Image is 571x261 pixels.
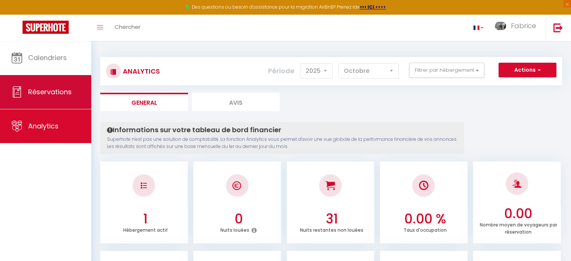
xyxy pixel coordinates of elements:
p: Nuits louées [220,225,249,233]
button: Actions [499,63,556,78]
li: General [100,93,188,111]
img: NO IMAGE [141,183,147,189]
li: Avis [192,93,280,111]
span: Fabrice [511,21,536,30]
p: Nombre moyen de voyageurs par réservation [479,220,557,235]
h3: 0 [198,211,279,227]
h4: Informations sur votre tableau de bord financier [107,126,457,134]
p: Taux d'occupation [404,225,447,233]
label: Période [268,63,294,79]
p: Hébergement actif [123,225,168,233]
a: Chercher [109,15,146,41]
h3: 1 [105,211,186,227]
span: Réservations [28,87,72,97]
img: ... [495,22,506,30]
p: Superhote n'est pas une solution de comptabilité. La fonction Analytics vous permet d'avoir une v... [107,136,457,150]
a: >>> ICI <<<< [360,4,386,10]
h3: 0.00 % [384,211,466,227]
a: ... Fabrice [489,15,545,41]
p: Nuits restantes non louées [300,225,363,233]
span: Calendriers [28,53,67,62]
img: Super Booking [23,21,69,34]
img: logout [553,23,563,32]
h3: Analytics [121,63,160,80]
h3: 0.00 [478,206,559,222]
button: Filtrer par hébergement [409,63,484,78]
h3: 31 [291,211,372,227]
span: Analytics [28,121,59,131]
span: Chercher [115,23,140,31]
